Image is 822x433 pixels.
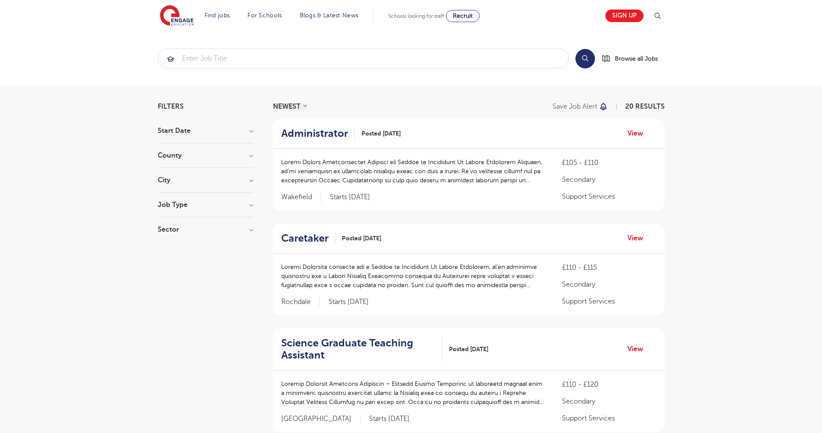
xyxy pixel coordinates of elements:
img: Engage Education [160,5,194,27]
a: View [627,128,650,139]
p: Starts [DATE] [328,297,369,307]
h3: Sector [158,226,253,233]
p: Secondary [562,396,656,407]
h2: Caretaker [281,232,328,245]
span: Posted [DATE] [361,129,401,138]
span: Posted [DATE] [342,234,381,243]
p: Secondary [562,174,656,185]
p: Starts [DATE] [369,414,409,423]
a: For Schools [247,12,282,19]
p: Secondary [562,279,656,290]
span: [GEOGRAPHIC_DATA] [281,414,361,423]
a: Find jobs [205,12,230,19]
a: Caretaker [281,232,335,245]
p: £110 - £115 [562,262,656,273]
span: Filters [158,103,184,110]
a: View [627,343,650,355]
p: Support Services [562,296,656,307]
input: Submit [158,49,569,68]
a: Administrator [281,127,355,140]
a: Sign up [605,10,643,22]
span: Schools looking for staff [388,13,444,19]
p: Support Services [562,191,656,202]
h3: County [158,152,253,159]
span: 20 RESULTS [625,103,665,110]
span: Recruit [453,13,473,19]
p: Save job alert [552,103,597,110]
button: Search [575,49,595,68]
span: Rochdale [281,297,320,307]
span: Posted [DATE] [449,345,488,354]
a: Science Graduate Teaching Assistant [281,337,442,362]
h3: City [158,177,253,184]
h3: Start Date [158,127,253,134]
span: Wakefield [281,193,321,202]
p: Support Services [562,413,656,423]
a: Blogs & Latest News [300,12,359,19]
p: £105 - £110 [562,158,656,168]
h2: Administrator [281,127,348,140]
a: View [627,233,650,244]
p: Loremi Dolors Ametconsectet Adipisci eli Seddoe te Incididunt Ut Labore Etdolorem Aliquaen, ad’mi... [281,158,545,185]
p: Loremip Dolorsit Ametcons Adipiscin – Elitsedd Eiusmo Temporinc ut laboreetd magnaal enim a minim... [281,379,545,407]
span: Browse all Jobs [615,54,658,64]
p: Loremi Dolorsita consecte adi e Seddoe te Incididunt Ut Labore Etdolorem, al’en adminimve quisnos... [281,262,545,290]
p: Starts [DATE] [330,193,370,202]
h3: Job Type [158,201,253,208]
a: Recruit [446,10,480,22]
button: Save job alert [552,103,608,110]
a: Browse all Jobs [602,54,665,64]
p: £110 - £120 [562,379,656,390]
h2: Science Graduate Teaching Assistant [281,337,435,362]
